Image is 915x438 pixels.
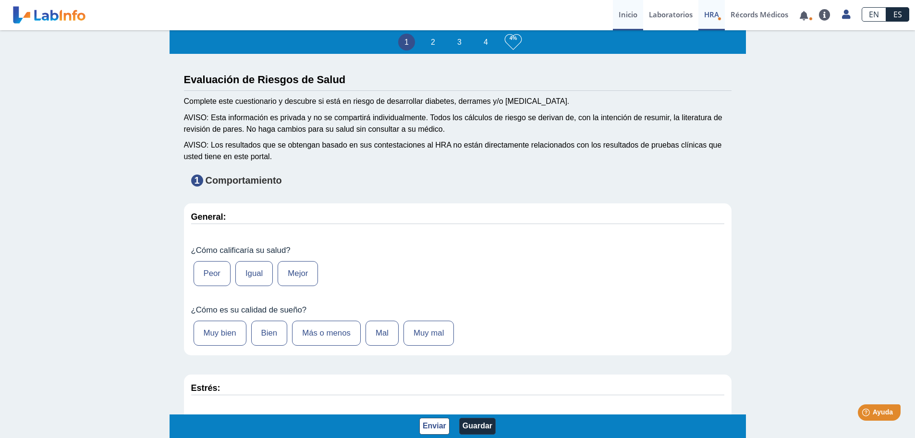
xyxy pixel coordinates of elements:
[191,212,226,222] strong: General:
[194,321,246,346] label: Muy bien
[206,175,282,186] strong: Comportamiento
[194,261,231,286] label: Peor
[505,32,522,44] h3: 4%
[278,261,318,286] label: Mejor
[459,418,496,435] button: Guardar
[184,74,732,86] h3: Evaluación de Riesgos de Salud
[191,383,220,393] strong: Estrés:
[251,321,288,346] label: Bien
[191,246,724,255] label: ¿Cómo calificaría su salud?
[184,96,732,107] div: Complete este cuestionario y descubre si está en riesgo de desarrollar diabetes, derrames y/o [ME...
[862,7,886,22] a: EN
[292,321,361,346] label: Más o menos
[184,139,732,163] div: AVISO: Los resultados que se obtengan basado en sus contestaciones al HRA no están directamente r...
[366,321,399,346] label: Mal
[704,10,719,19] span: HRA
[886,7,909,22] a: ES
[477,34,494,50] li: 4
[403,321,454,346] label: Muy mal
[191,305,724,315] label: ¿Cómo es su calidad de sueño?
[191,175,203,187] span: 1
[425,34,441,50] li: 2
[235,261,273,286] label: Igual
[419,418,450,435] button: Enviar
[398,34,415,50] li: 1
[451,34,468,50] li: 3
[184,112,732,135] div: AVISO: Esta información es privada y no se compartirá individualmente. Todos los cálculos de ries...
[830,400,904,427] iframe: Help widget launcher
